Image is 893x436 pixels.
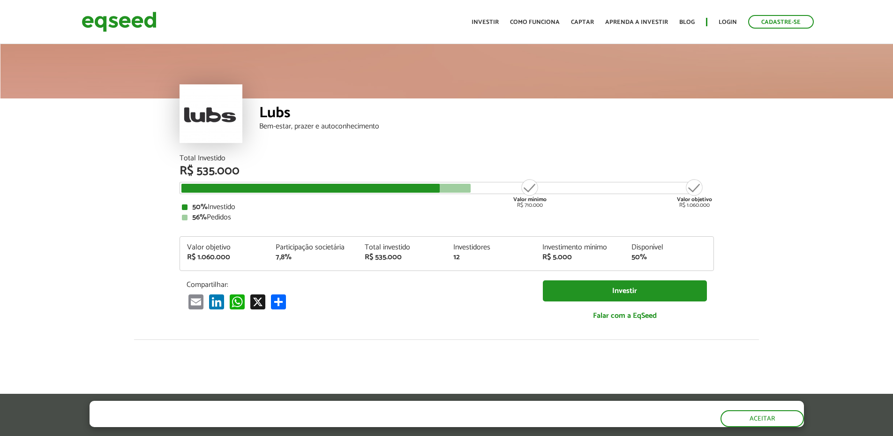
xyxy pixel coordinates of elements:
div: Total investido [365,244,440,251]
strong: Valor objetivo [677,195,712,204]
div: Investidores [453,244,528,251]
a: Investir [543,280,707,301]
div: R$ 1.060.000 [187,254,262,261]
a: LinkedIn [207,294,226,309]
a: Aprenda a investir [605,19,668,25]
div: Investimento mínimo [542,244,617,251]
div: R$ 535.000 [365,254,440,261]
div: Valor objetivo [187,244,262,251]
div: Participação societária [276,244,351,251]
div: R$ 535.000 [180,165,714,177]
div: Lubs [259,105,714,123]
a: Investir [472,19,499,25]
p: Ao clicar em "aceitar", você aceita nossa . [90,418,429,427]
div: 7,8% [276,254,351,261]
p: Compartilhar: [187,280,529,289]
a: Cadastre-se [748,15,814,29]
a: Falar com a EqSeed [543,306,707,325]
a: Login [719,19,737,25]
a: Captar [571,19,594,25]
a: WhatsApp [228,294,247,309]
a: Como funciona [510,19,560,25]
div: Pedidos [182,214,712,221]
button: Aceitar [720,410,804,427]
div: R$ 1.060.000 [677,178,712,208]
div: Investido [182,203,712,211]
strong: 56% [192,211,207,224]
strong: Valor mínimo [513,195,547,204]
img: EqSeed [82,9,157,34]
a: X [248,294,267,309]
a: Email [187,294,205,309]
a: Compartilhar [269,294,288,309]
a: política de privacidade e de cookies [213,419,322,427]
div: 50% [631,254,706,261]
div: 12 [453,254,528,261]
div: Total Investido [180,155,714,162]
strong: 50% [192,201,208,213]
div: Bem-estar, prazer e autoconhecimento [259,123,714,130]
div: R$ 710.000 [512,178,548,208]
h5: O site da EqSeed utiliza cookies para melhorar sua navegação. [90,401,429,415]
div: Disponível [631,244,706,251]
a: Blog [679,19,695,25]
div: R$ 5.000 [542,254,617,261]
